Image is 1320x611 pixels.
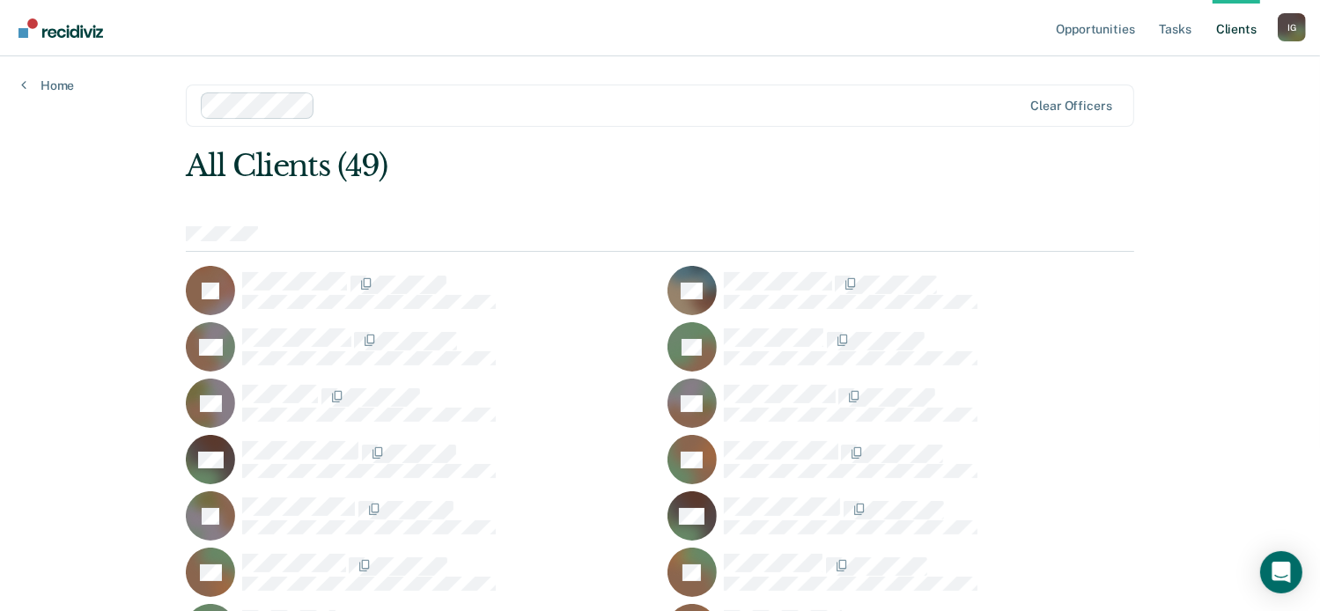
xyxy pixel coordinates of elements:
[1260,551,1302,593] div: Open Intercom Messenger
[18,18,103,38] img: Recidiviz
[1278,13,1306,41] div: I G
[186,148,944,184] div: All Clients (49)
[21,77,74,93] a: Home
[1031,99,1112,114] div: Clear officers
[1278,13,1306,41] button: Profile dropdown button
